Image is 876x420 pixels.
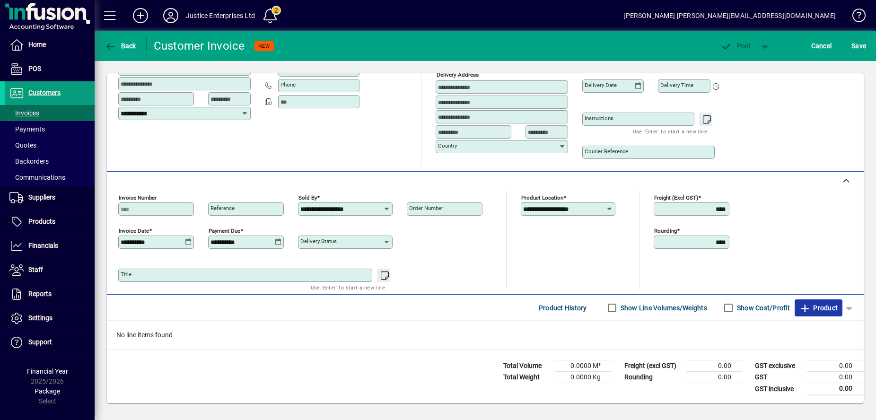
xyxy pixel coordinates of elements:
[535,299,591,316] button: Product History
[5,137,95,153] a: Quotes
[716,37,756,54] button: Post
[438,142,457,149] mat-label: Country
[28,89,61,96] span: Customers
[280,81,296,88] mat-label: Phone
[539,300,587,315] span: Product History
[555,372,612,383] td: 0.0000 Kg
[119,227,149,234] mat-label: Invoice date
[585,115,613,122] mat-label: Instructions
[28,266,43,273] span: Staff
[620,360,686,372] td: Freight (excl GST)
[209,227,240,234] mat-label: Payment due
[5,306,95,330] a: Settings
[654,227,677,234] mat-label: Rounding
[633,126,707,137] mat-hint: Use 'Enter' to start a new line
[105,42,136,50] span: Back
[5,105,95,121] a: Invoices
[660,82,693,88] mat-label: Delivery time
[585,82,617,88] mat-label: Delivery date
[849,37,868,54] button: Save
[409,205,443,211] mat-label: Order number
[258,43,270,49] span: NEW
[311,282,385,293] mat-hint: Use 'Enter' to start a new line
[851,38,866,53] span: ave
[9,141,36,149] span: Quotes
[5,258,95,282] a: Staff
[807,372,864,383] td: 0.00
[35,387,60,395] span: Package
[300,238,337,245] mat-label: Delivery status
[28,338,52,346] span: Support
[28,218,55,225] span: Products
[5,331,95,354] a: Support
[654,194,698,201] mat-label: Freight (excl GST)
[737,42,741,50] span: P
[5,186,95,210] a: Suppliers
[9,157,49,165] span: Backorders
[28,193,55,201] span: Suppliers
[555,360,612,372] td: 0.0000 M³
[298,194,317,201] mat-label: Sold by
[811,38,832,53] span: Cancel
[809,37,834,54] button: Cancel
[28,314,53,322] span: Settings
[735,303,790,313] label: Show Cost/Profit
[156,7,186,24] button: Profile
[9,109,39,117] span: Invoices
[5,121,95,137] a: Payments
[28,65,41,72] span: POS
[125,7,156,24] button: Add
[799,300,838,315] span: Product
[119,194,157,201] mat-label: Invoice number
[521,194,563,201] mat-label: Product location
[750,383,807,395] td: GST inclusive
[750,360,807,372] td: GST exclusive
[5,169,95,185] a: Communications
[5,282,95,306] a: Reports
[121,271,131,278] mat-label: Title
[28,41,46,48] span: Home
[5,57,95,81] a: POS
[27,367,68,375] span: Financial Year
[686,360,743,372] td: 0.00
[720,42,751,50] span: ost
[845,2,864,33] a: Knowledge Base
[5,234,95,258] a: Financials
[807,360,864,372] td: 0.00
[186,8,255,23] div: Justice Enterprises Ltd
[807,383,864,395] td: 0.00
[5,210,95,234] a: Products
[585,148,628,155] mat-label: Courier Reference
[499,360,555,372] td: Total Volume
[210,205,235,211] mat-label: Reference
[499,372,555,383] td: Total Weight
[107,321,864,350] div: No line items found
[5,153,95,169] a: Backorders
[5,33,95,57] a: Home
[686,372,743,383] td: 0.00
[28,290,52,297] span: Reports
[9,174,65,181] span: Communications
[750,372,807,383] td: GST
[620,372,686,383] td: Rounding
[623,8,836,23] div: [PERSON_NAME] [PERSON_NAME][EMAIL_ADDRESS][DOMAIN_NAME]
[795,299,842,316] button: Product
[619,303,707,313] label: Show Line Volumes/Weights
[851,42,855,50] span: S
[28,242,58,249] span: Financials
[154,38,245,53] div: Customer Invoice
[102,37,139,54] button: Back
[95,37,147,54] app-page-header-button: Back
[9,125,45,133] span: Payments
